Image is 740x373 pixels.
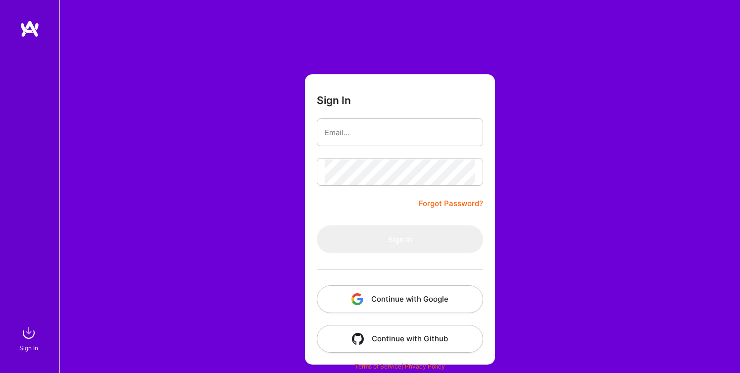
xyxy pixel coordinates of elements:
span: | [355,363,445,370]
a: Terms of Service [355,363,401,370]
input: Email... [325,120,475,145]
a: sign inSign In [21,323,39,353]
div: © 2025 ATeams Inc., All rights reserved. [59,343,740,368]
div: Sign In [19,343,38,353]
img: icon [351,293,363,305]
a: Privacy Policy [405,363,445,370]
button: Continue with Github [317,325,483,353]
button: Continue with Google [317,285,483,313]
h3: Sign In [317,94,351,107]
img: logo [20,20,40,38]
button: Sign In [317,225,483,253]
a: Forgot Password? [419,198,483,210]
img: icon [352,333,364,345]
img: sign in [19,323,39,343]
